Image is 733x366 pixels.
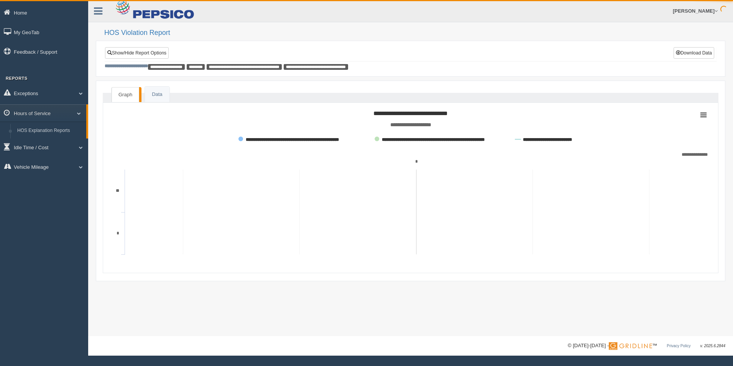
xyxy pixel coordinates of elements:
[104,29,725,37] h2: HOS Violation Report
[14,124,86,138] a: HOS Explanation Reports
[674,47,714,59] button: Download Data
[112,87,139,102] a: Graph
[105,47,169,59] a: Show/Hide Report Options
[145,87,169,102] a: Data
[14,137,86,151] a: HOS Violation Audit Reports
[568,342,725,350] div: © [DATE]-[DATE] - ™
[667,344,690,348] a: Privacy Policy
[609,342,652,350] img: Gridline
[700,344,725,348] span: v. 2025.6.2844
